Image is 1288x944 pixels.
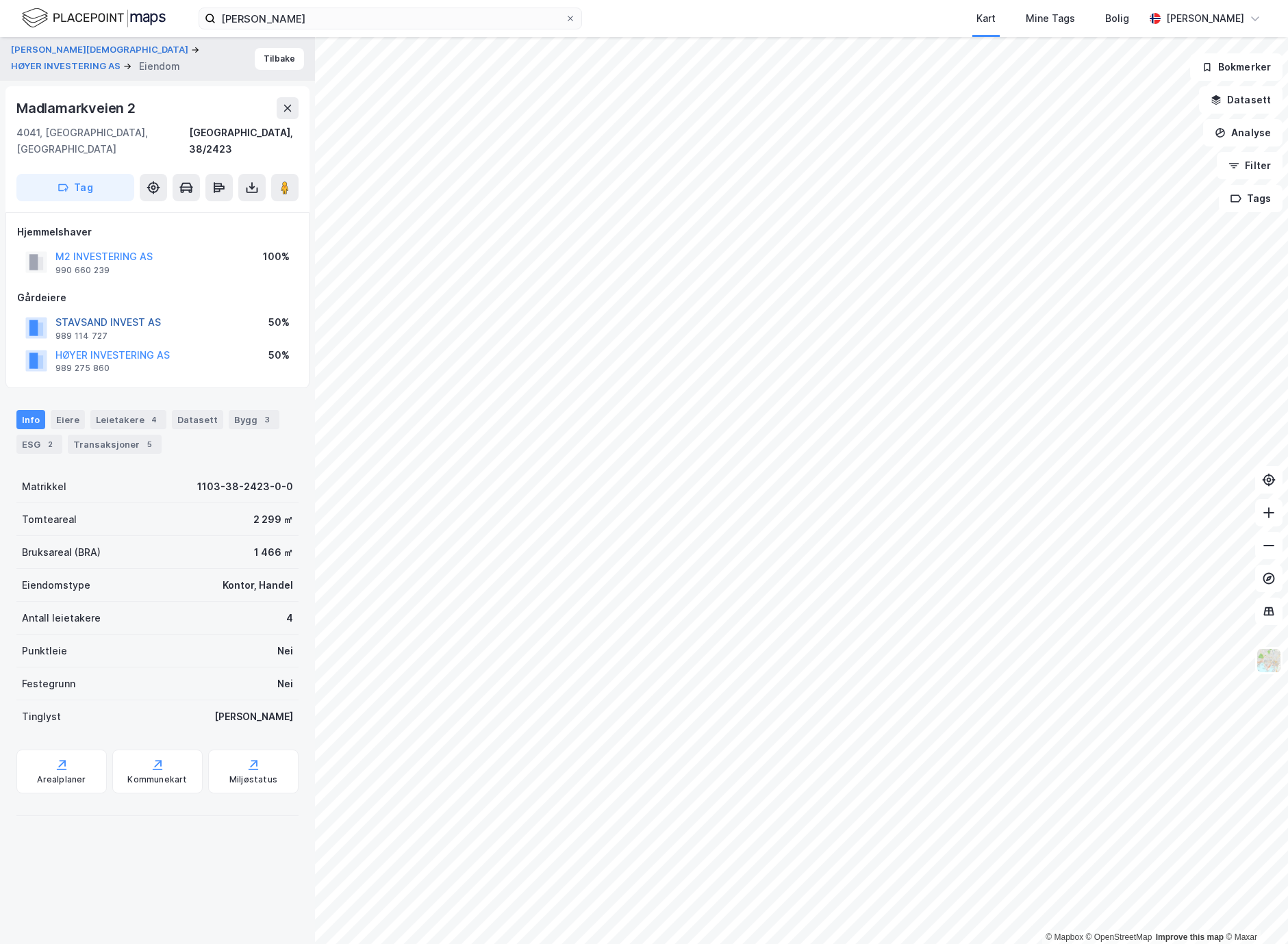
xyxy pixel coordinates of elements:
[229,774,277,785] div: Miljøstatus
[1220,878,1288,944] div: Kontrollprogram for chat
[255,48,304,70] button: Tilbake
[16,97,138,119] div: Madlamarkveien 2
[22,479,66,495] div: Matrikkel
[1026,10,1075,27] div: Mine Tags
[229,410,279,429] div: Bygg
[268,314,290,331] div: 50%
[1166,10,1244,27] div: [PERSON_NAME]
[277,676,293,692] div: Nei
[1203,119,1283,146] button: Analyse
[1046,932,1083,942] a: Mapbox
[55,265,110,276] div: 990 660 239
[22,544,101,561] div: Bruksareal (BRA)
[68,435,162,454] div: Transaksjoner
[1156,932,1224,942] a: Improve this map
[976,10,996,27] div: Kart
[189,125,299,157] div: [GEOGRAPHIC_DATA], 38/2423
[1086,932,1152,942] a: OpenStreetMap
[17,290,298,306] div: Gårdeiere
[147,413,161,426] div: 4
[22,6,166,30] img: logo.f888ab2527a4732fd821a326f86c7f29.svg
[253,511,293,528] div: 2 299 ㎡
[22,676,75,692] div: Festegrunn
[90,410,166,429] div: Leietakere
[17,224,298,240] div: Hjemmelshaver
[22,577,90,594] div: Eiendomstype
[43,437,57,451] div: 2
[260,413,274,426] div: 3
[277,643,293,659] div: Nei
[16,174,134,201] button: Tag
[1220,878,1288,944] iframe: Chat Widget
[268,347,290,363] div: 50%
[214,709,293,725] div: [PERSON_NAME]
[1219,185,1283,212] button: Tags
[55,363,110,374] div: 989 275 860
[139,58,180,75] div: Eiendom
[142,437,156,451] div: 5
[22,610,101,626] div: Antall leietakere
[16,125,189,157] div: 4041, [GEOGRAPHIC_DATA], [GEOGRAPHIC_DATA]
[223,577,293,594] div: Kontor, Handel
[263,248,290,265] div: 100%
[1256,648,1282,674] img: Z
[1190,53,1283,81] button: Bokmerker
[254,544,293,561] div: 1 466 ㎡
[37,774,86,785] div: Arealplaner
[286,610,293,626] div: 4
[22,643,67,659] div: Punktleie
[197,479,293,495] div: 1103-38-2423-0-0
[1105,10,1129,27] div: Bolig
[16,435,62,454] div: ESG
[127,774,187,785] div: Kommunekart
[16,410,45,429] div: Info
[1217,152,1283,179] button: Filter
[22,709,61,725] div: Tinglyst
[51,410,85,429] div: Eiere
[55,331,108,342] div: 989 114 727
[22,511,77,528] div: Tomteareal
[172,410,223,429] div: Datasett
[11,60,123,73] button: HØYER INVESTERING AS
[1199,86,1283,114] button: Datasett
[216,8,565,29] input: Søk på adresse, matrikkel, gårdeiere, leietakere eller personer
[11,43,191,57] button: [PERSON_NAME][DEMOGRAPHIC_DATA]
